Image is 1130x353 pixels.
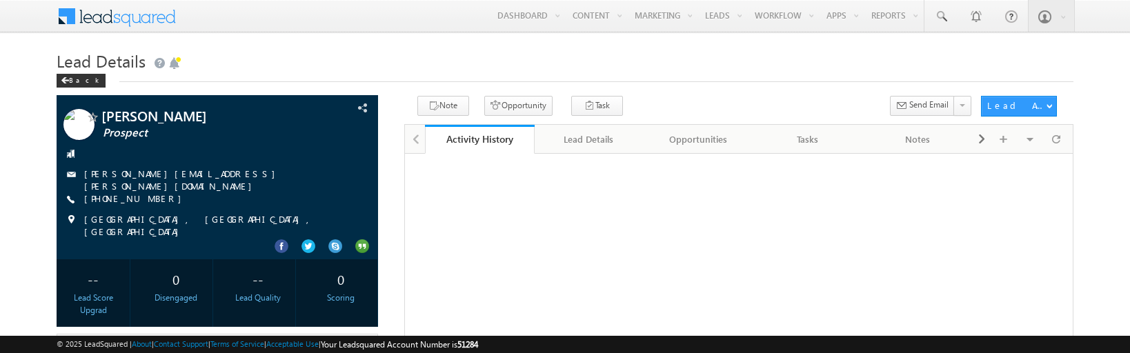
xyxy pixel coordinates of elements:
div: Lead Details [546,131,632,148]
button: Task [571,96,623,116]
div: Lead Quality [225,292,292,304]
div: Lead Score Upgrad [60,292,127,316]
a: [PERSON_NAME][EMAIL_ADDRESS][PERSON_NAME][DOMAIN_NAME] [84,168,282,192]
span: Lead Details [57,50,146,72]
a: Notes [863,125,973,154]
button: Send Email [890,96,955,116]
div: -- [225,266,292,292]
a: Lead Details [535,125,644,154]
span: 51284 [457,339,478,350]
button: Note [417,96,469,116]
div: 0 [142,266,209,292]
a: About [132,339,152,348]
div: Tasks [764,131,851,148]
span: [PHONE_NUMBER] [84,192,188,206]
div: Disengaged [142,292,209,304]
span: [GEOGRAPHIC_DATA], [GEOGRAPHIC_DATA], [GEOGRAPHIC_DATA] [84,213,346,238]
div: Activity History [435,132,524,145]
div: Notes [874,131,960,148]
span: Your Leadsquared Account Number is [321,339,478,350]
span: Prospect [103,126,303,140]
div: Scoring [307,292,374,304]
a: Back [57,73,112,85]
img: Profile photo [63,109,95,145]
a: Terms of Service [210,339,264,348]
a: Activity History [425,125,535,154]
div: Back [57,74,106,88]
a: Acceptable Use [266,339,319,348]
button: Opportunity [484,96,553,116]
button: Lead Actions [981,96,1057,117]
span: Send Email [909,99,949,111]
div: 0 [307,266,374,292]
div: -- [60,266,127,292]
a: Tasks [753,125,863,154]
div: Lead Actions [987,99,1046,112]
a: Contact Support [154,339,208,348]
a: Opportunities [644,125,754,154]
span: © 2025 LeadSquared | | | | | [57,338,478,351]
div: Opportunities [655,131,742,148]
span: [PERSON_NAME] [101,109,301,123]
